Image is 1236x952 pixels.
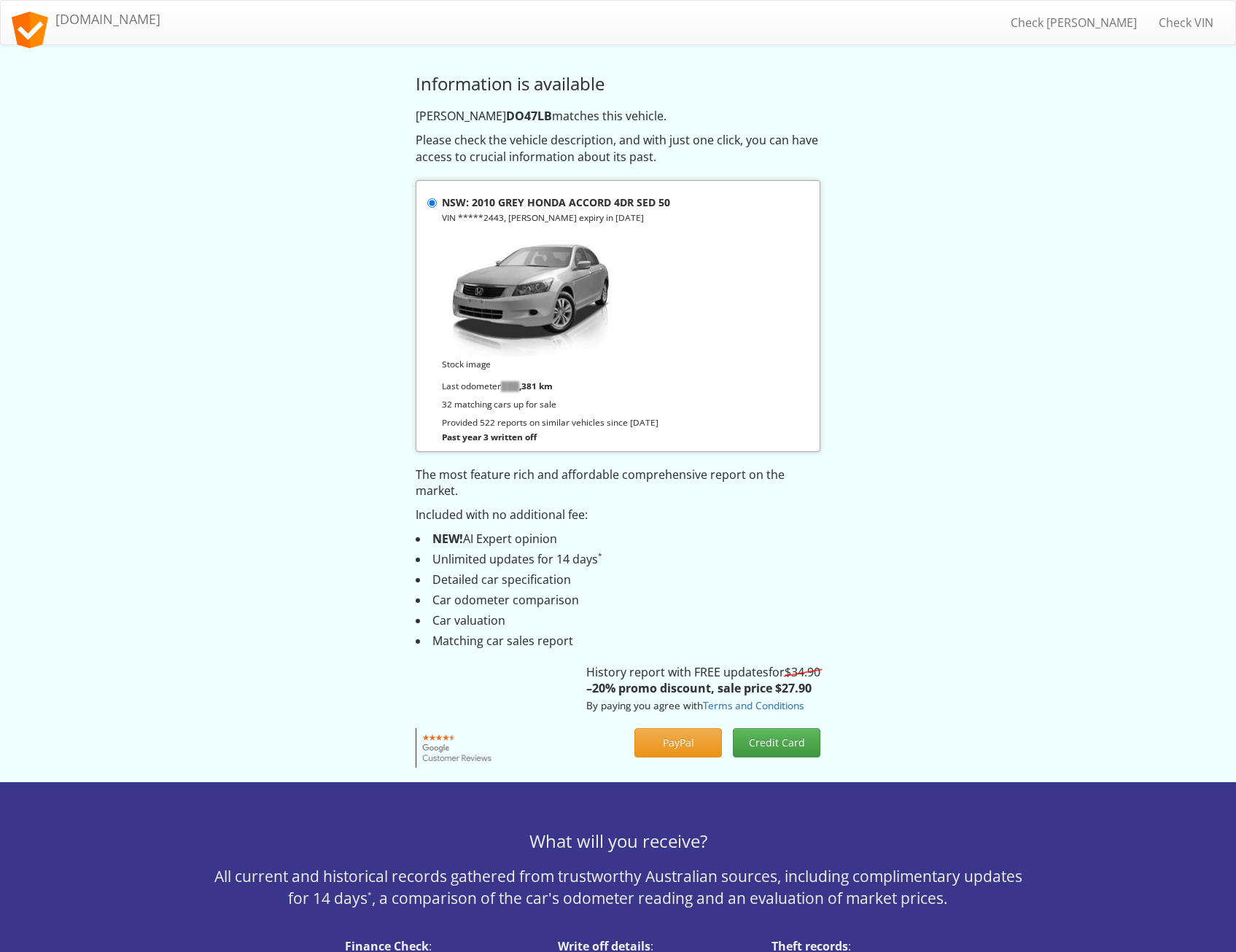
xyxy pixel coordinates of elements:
li: Car odometer comparison [416,592,820,609]
small: By paying you agree with [586,698,804,712]
span: ███ [501,380,519,391]
small: VIN *****2443, [PERSON_NAME] expiry in [DATE] [442,211,644,223]
a: [DOMAIN_NAME] [1,1,171,37]
a: Check VIN [1148,4,1224,41]
small: Last odometer [442,380,553,391]
a: Check [PERSON_NAME] [1000,4,1148,41]
li: Unlimited updates for 14 days [416,551,820,568]
strong: ,381 km [501,380,553,391]
button: Credit Card [733,728,820,757]
img: Google customer reviews [416,728,500,768]
h3: What will you receive? [203,832,1034,851]
li: AI Expert opinion [416,531,820,547]
li: Matching car sales report [416,633,820,649]
strong: Past year 3 written off [442,431,537,442]
p: Please check the vehicle description, and with just one click, you can have access to crucial inf... [416,132,820,165]
li: Car valuation [416,612,820,629]
img: logo.svg [12,12,48,48]
strong: DO47LB [506,108,552,124]
button: PayPal [634,728,722,757]
li: Detailed car specification [416,571,820,588]
strong: NEW! [432,531,463,547]
small: Stock image [442,358,491,370]
span: for [769,664,820,680]
small: Provided 522 reports on similar vehicles since [DATE] [442,416,658,428]
p: All current and historical records gathered from trustworthy Australian sources, including compli... [203,865,1034,909]
p: The most feature rich and affordable comprehensive report on the market. [416,467,820,500]
strong: –20% promo discount, sale price $27.90 [586,680,812,696]
s: $34.90 [785,664,820,680]
strong: NSW: 2010 GREY HONDA ACCORD 4DR SED 50 [442,195,670,209]
p: Included with no additional fee: [416,507,820,523]
p: History report with FREE updates [586,664,820,714]
a: Terms and Conditions [703,698,804,712]
p: [PERSON_NAME] matches this vehicle. [416,108,820,125]
h3: Information is available [416,74,820,93]
input: NSW: 2010 GREY HONDA ACCORD 4DR SED 50 VIN *****2443, [PERSON_NAME] expiry in [DATE] Stock image ... [427,198,437,208]
small: 32 matching cars up for sale [442,398,556,410]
